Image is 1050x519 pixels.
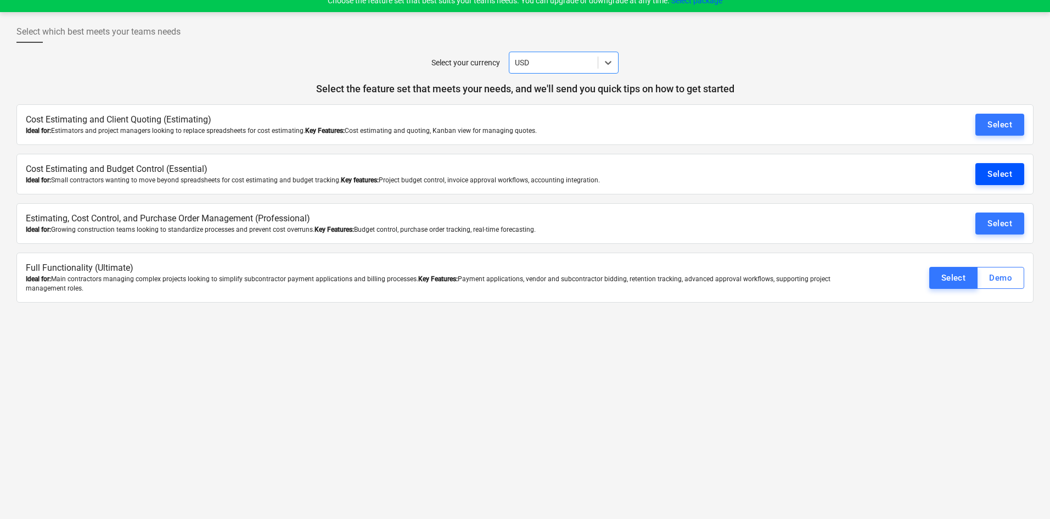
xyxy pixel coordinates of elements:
[26,275,858,293] div: Main contractors managing complex projects looking to simplify subcontractor payment applications...
[431,57,500,69] p: Select your currency
[26,225,858,235] div: Growing construction teams looking to standardize processes and prevent cost overruns. Budget con...
[26,275,51,283] b: Ideal for:
[341,176,379,184] b: Key features:
[26,176,51,184] b: Ideal for:
[941,271,966,285] div: Select
[26,213,858,225] p: Estimating, Cost Control, and Purchase Order Management (Professional)
[975,114,1024,136] button: Select
[26,176,858,185] div: Small contractors wanting to move beyond spreadsheets for cost estimating and budget tracking. Pr...
[26,226,51,233] b: Ideal for:
[305,127,345,135] b: Key Features:
[995,466,1050,519] div: Widget de chat
[977,267,1024,289] button: Demo
[975,213,1024,235] button: Select
[26,114,858,126] p: Cost Estimating and Client Quoting (Estimating)
[315,226,354,233] b: Key Features:
[26,262,858,275] p: Full Functionality (Ultimate)
[929,267,978,289] button: Select
[989,271,1012,285] div: Demo
[16,82,1034,96] p: Select the feature set that meets your needs, and we'll send you quick tips on how to get started
[26,163,858,176] p: Cost Estimating and Budget Control (Essential)
[987,216,1012,231] div: Select
[26,126,858,136] div: Estimators and project managers looking to replace spreadsheets for cost estimating. Cost estimat...
[16,25,181,38] span: Select which best meets your teams needs
[995,466,1050,519] iframe: Chat Widget
[975,163,1024,185] button: Select
[987,118,1012,132] div: Select
[987,167,1012,181] div: Select
[418,275,458,283] b: Key Features:
[26,127,51,135] b: Ideal for:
